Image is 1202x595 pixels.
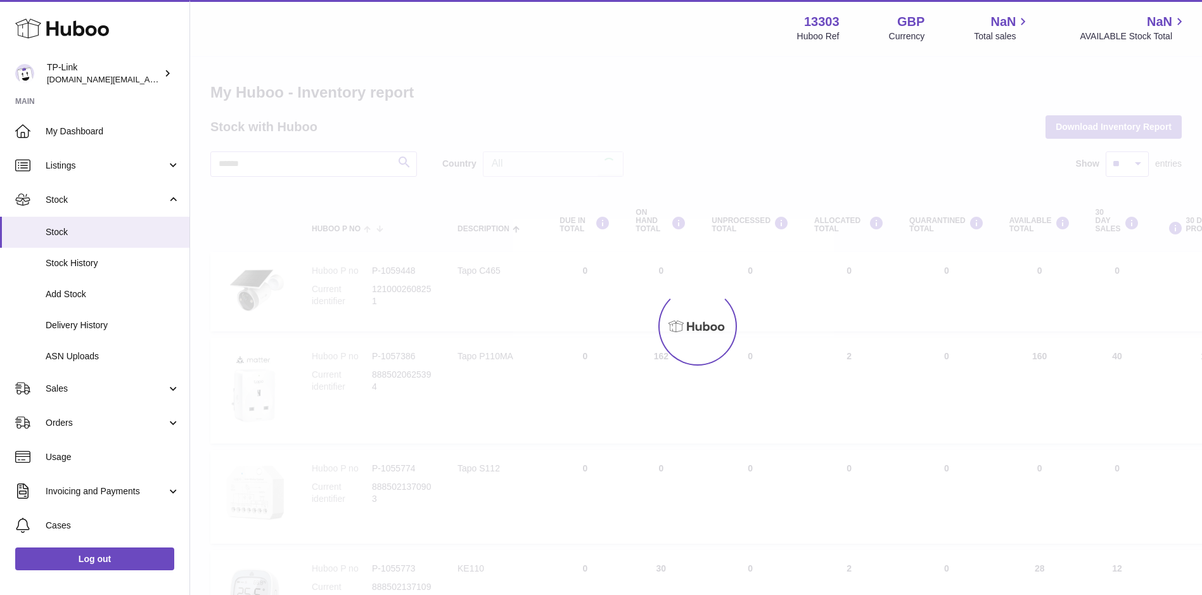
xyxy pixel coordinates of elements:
span: Listings [46,160,167,172]
span: NaN [1147,13,1172,30]
a: NaN Total sales [974,13,1030,42]
div: TP-Link [47,61,161,86]
span: Stock History [46,257,180,269]
strong: 13303 [804,13,840,30]
span: Stock [46,194,167,206]
a: Log out [15,547,174,570]
span: AVAILABLE Stock Total [1080,30,1187,42]
strong: GBP [897,13,924,30]
span: Stock [46,226,180,238]
span: Sales [46,383,167,395]
span: Invoicing and Payments [46,485,167,497]
div: Huboo Ref [797,30,840,42]
span: ASN Uploads [46,350,180,362]
span: Orders [46,417,167,429]
span: Delivery History [46,319,180,331]
a: NaN AVAILABLE Stock Total [1080,13,1187,42]
span: Cases [46,520,180,532]
span: NaN [990,13,1016,30]
span: [DOMAIN_NAME][EMAIL_ADDRESS][DOMAIN_NAME] [47,74,252,84]
span: Usage [46,451,180,463]
span: Total sales [974,30,1030,42]
span: My Dashboard [46,125,180,138]
img: siyu.wang@tp-link.com [15,64,34,83]
span: Add Stock [46,288,180,300]
div: Currency [889,30,925,42]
